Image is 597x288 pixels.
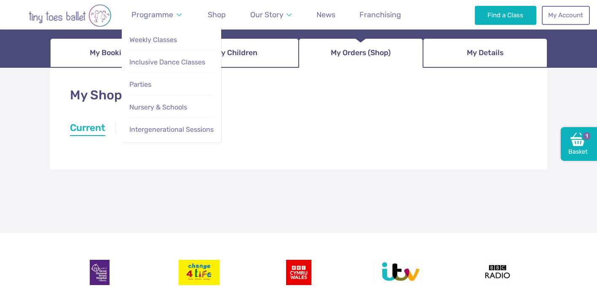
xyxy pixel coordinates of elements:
span: My Details [467,45,503,60]
img: tiny toes ballet [11,4,129,27]
span: Franchising [359,10,401,19]
span: News [316,10,335,19]
a: Weekly Classes [129,32,214,49]
span: My Children [215,45,257,60]
span: Our Story [250,10,284,19]
span: My Orders (Shop) [331,45,391,60]
span: Programme [131,10,173,19]
a: Find a Class [475,6,537,24]
a: Programme [128,5,186,24]
span: Parties [129,80,151,88]
span: Nursery & Schools [129,103,187,111]
a: Inclusive Dance Classes [129,54,214,71]
a: Basket1 [561,127,597,161]
a: Intergenerational Sessions [129,121,214,139]
a: Our Story [246,5,296,24]
a: Shop [204,5,230,24]
span: My Bookings [90,45,134,60]
a: Parties [129,76,214,93]
a: Nursery & Schools [129,99,214,116]
a: Franchising [356,5,405,24]
a: My Account [542,6,590,24]
span: Shop [208,10,226,19]
h1: My Shop Orders [70,86,527,104]
a: My Orders (Shop) [299,38,423,68]
span: Inclusive Dance Classes [129,58,205,66]
a: My Bookings [50,38,174,68]
a: News [313,5,339,24]
span: 1 [581,131,592,141]
span: Intergenerational Sessions [129,125,214,133]
span: Weekly Classes [129,36,177,44]
a: My Children [174,38,299,68]
a: My Details [423,38,547,68]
